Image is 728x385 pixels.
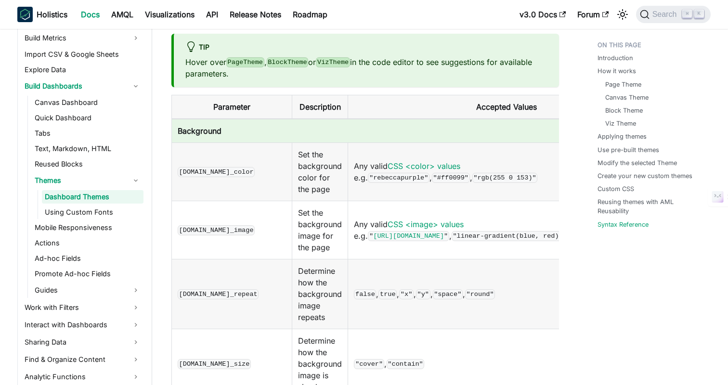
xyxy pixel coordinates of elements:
b: Holistics [37,9,67,20]
a: Canvas Dashboard [32,96,143,109]
code: "y" [416,289,430,299]
td: Any valid e.g. , [348,201,665,259]
td: Determine how the background image repeats [292,259,348,329]
a: Work with Filters [22,300,143,315]
a: HolisticsHolistics [17,7,67,22]
a: Block Theme [605,106,643,115]
a: Visualizations [139,7,200,22]
code: VizTheme [316,57,350,67]
a: Tabs [32,127,143,140]
td: Set the background image for the page [292,201,348,259]
button: Search (Command+K) [636,6,711,23]
a: Syntax Reference [598,220,649,229]
code: [DOMAIN_NAME]_size [178,359,251,369]
a: Roadmap [287,7,333,22]
code: " " [368,231,449,241]
a: Actions [32,236,143,250]
code: "contain" [387,359,425,369]
kbd: K [694,10,704,18]
code: "rgb(255 0 153)" [472,173,538,182]
p: Hover over , or in the code editor to see suggestions for available parameters. [185,56,547,79]
a: Quick Dashboard [32,111,143,125]
a: Reusing themes with AML Reusability [598,197,705,216]
a: Create your new custom themes [598,171,692,180]
a: Use pre-built themes [598,145,659,154]
a: Dashboard Themes [42,190,143,204]
th: Parameter [172,95,292,119]
a: Forum [572,7,614,22]
a: AMQL [105,7,139,22]
a: Applying themes [598,132,647,141]
a: Sharing Data [22,334,143,350]
code: false [354,289,376,299]
a: Promote Ad-hoc Fields [32,267,143,281]
a: Analytic Functions [22,369,143,385]
code: "linear-gradient(blue, red)" [452,231,564,241]
a: Mobile Responsiveness [32,221,143,234]
span: Search [650,10,683,19]
a: Reused Blocks [32,157,143,171]
code: "cover" [354,359,384,369]
a: Guides [32,282,143,298]
a: How it works [598,66,636,76]
a: v3.0 Docs [514,7,572,22]
code: PageTheme [226,57,264,67]
a: Introduction [598,53,633,63]
a: Release Notes [224,7,287,22]
code: "round" [465,289,495,299]
a: Canvas Theme [605,93,649,102]
a: Find & Organize Content [22,352,143,367]
div: tip [185,41,547,54]
code: true [378,289,397,299]
button: Switch between dark and light mode (currently light mode) [615,7,630,22]
td: Set the background color for the page [292,142,348,201]
a: Interact with Dashboards [22,317,143,333]
code: "rebeccapurple" [368,173,429,182]
code: "#ff0099" [432,173,470,182]
b: Background [178,126,221,136]
a: [URL][DOMAIN_NAME] [373,232,444,240]
td: Any valid e.g. , , [348,142,665,201]
a: Build Dashboards [22,78,143,94]
code: BlockTheme [267,57,309,67]
a: CSS <color> values [388,161,460,171]
a: Import CSV & Google Sheets [22,48,143,61]
a: Themes [32,173,143,188]
a: Page Theme [605,80,641,89]
code: [DOMAIN_NAME]_repeat [178,289,259,299]
th: Accepted Values [348,95,665,119]
a: Text, Markdown, HTML [32,142,143,155]
a: Explore Data [22,63,143,77]
a: Viz Theme [605,119,636,128]
td: , , , , , [348,259,665,329]
code: [DOMAIN_NAME]_color [178,167,255,177]
a: Custom CSS [598,184,634,193]
a: Build Metrics [22,30,143,46]
th: Description [292,95,348,119]
nav: Docs sidebar [8,29,152,385]
code: [DOMAIN_NAME]_image [178,225,255,235]
img: Holistics [17,7,33,22]
code: "x" [399,289,414,299]
a: API [200,7,224,22]
a: Modify the selected Theme [598,158,677,167]
a: Using Custom Fonts [42,205,143,219]
a: CSS <image> values [388,219,464,229]
code: "space" [433,289,463,299]
a: Docs [75,7,105,22]
kbd: ⌘ [682,10,692,18]
a: Ad-hoc Fields [32,252,143,265]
